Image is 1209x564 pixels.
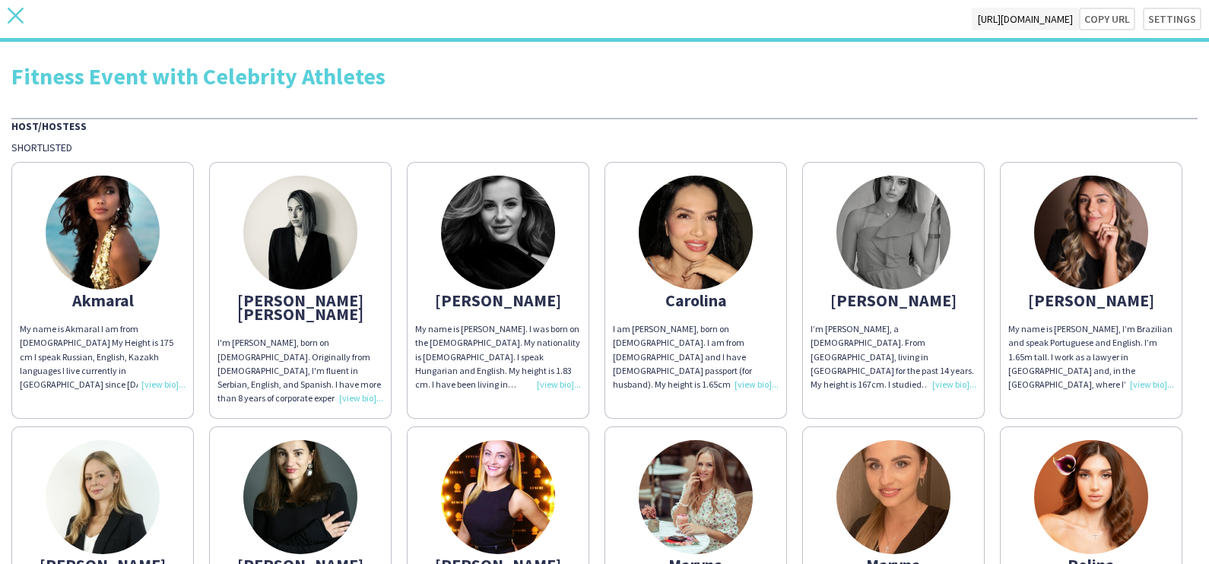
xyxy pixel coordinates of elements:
img: thumb-ea862859-c545-4441-88d3-c89daca9f7f7.jpg [243,440,357,554]
div: I'm [PERSON_NAME], born on [DEMOGRAPHIC_DATA]. Originally from [DEMOGRAPHIC_DATA], I'm fluent in ... [217,336,383,405]
div: [PERSON_NAME] [1008,293,1174,307]
div: Akmaral [20,293,186,307]
button: Copy url [1079,8,1135,30]
div: I am [PERSON_NAME], born on [DEMOGRAPHIC_DATA]. I am from [DEMOGRAPHIC_DATA] and I have [DEMOGRAP... [613,322,779,391]
div: I’m [PERSON_NAME], a [DEMOGRAPHIC_DATA]. From [GEOGRAPHIC_DATA], living in [GEOGRAPHIC_DATA] for ... [811,322,976,391]
img: thumb-651c72e869b8b.jpeg [243,176,357,290]
img: thumb-a2cd7da9-0f32-4e1a-8b4d-9fd1252687e0.jpg [441,440,555,554]
img: thumb-68b7e7e538877.jpeg [1034,176,1148,290]
img: thumb-5fa97999aec46.jpg [46,176,160,290]
img: thumb-8b9f0cc8-9f7a-4df8-92f1-3fcfe147ca90.jpg [1034,440,1148,554]
div: [PERSON_NAME] [811,293,976,307]
img: thumb-1663831089632c0c31406e7.jpeg [639,440,753,554]
img: thumb-8c768348-6c47-4566-a4ae-325e3f1deb12.jpg [639,176,753,290]
div: Fitness Event with Celebrity Athletes [11,65,1198,87]
div: Carolina [613,293,779,307]
div: My name is Akmaral I am from [DEMOGRAPHIC_DATA] My Height is 175 cm I speak Russian, English, Kaz... [20,322,186,391]
div: My name is [PERSON_NAME]. I was born on the [DEMOGRAPHIC_DATA]. My nationality is [DEMOGRAPHIC_DA... [415,322,581,391]
img: thumb-67dbbf4d779c2.jpeg [441,176,555,290]
button: Settings [1143,8,1201,30]
span: [URL][DOMAIN_NAME] [972,8,1079,30]
div: [PERSON_NAME] [415,293,581,307]
img: thumb-6470954d7bde5.jpeg [836,176,950,290]
img: thumb-68a42ce4d990e.jpeg [46,440,160,554]
img: thumb-671b7c58dfd28.jpeg [836,440,950,554]
div: Shortlisted [11,141,1198,154]
div: [PERSON_NAME] [PERSON_NAME] [217,293,383,321]
div: My name is [PERSON_NAME], I’m Brazilian and speak Portuguese and English. I’m 1.65m tall. I work ... [1008,322,1174,391]
div: Host/Hostess [11,118,1198,133]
